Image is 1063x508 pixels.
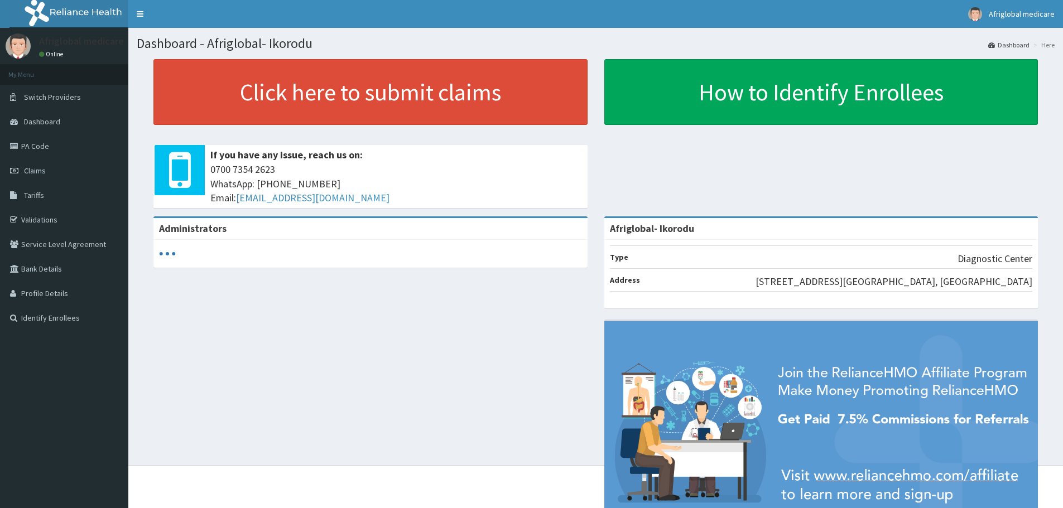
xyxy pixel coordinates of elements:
[137,36,1055,51] h1: Dashboard - Afriglobal- Ikorodu
[610,222,694,235] strong: Afriglobal- Ikorodu
[989,9,1055,19] span: Afriglobal medicare
[968,7,982,21] img: User Image
[210,162,582,205] span: 0700 7354 2623 WhatsApp: [PHONE_NUMBER] Email:
[6,33,31,59] img: User Image
[24,92,81,102] span: Switch Providers
[39,36,124,46] p: Afriglobal medicare
[988,40,1030,50] a: Dashboard
[610,275,640,285] b: Address
[604,59,1038,125] a: How to Identify Enrollees
[610,252,628,262] b: Type
[756,274,1032,289] p: [STREET_ADDRESS][GEOGRAPHIC_DATA], [GEOGRAPHIC_DATA]
[210,148,363,161] b: If you have any issue, reach us on:
[24,117,60,127] span: Dashboard
[159,245,176,262] svg: audio-loading
[236,191,389,204] a: [EMAIL_ADDRESS][DOMAIN_NAME]
[1031,40,1055,50] li: Here
[24,190,44,200] span: Tariffs
[39,50,66,58] a: Online
[958,251,1032,266] p: Diagnostic Center
[153,59,588,125] a: Click here to submit claims
[24,166,46,176] span: Claims
[159,222,227,235] b: Administrators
